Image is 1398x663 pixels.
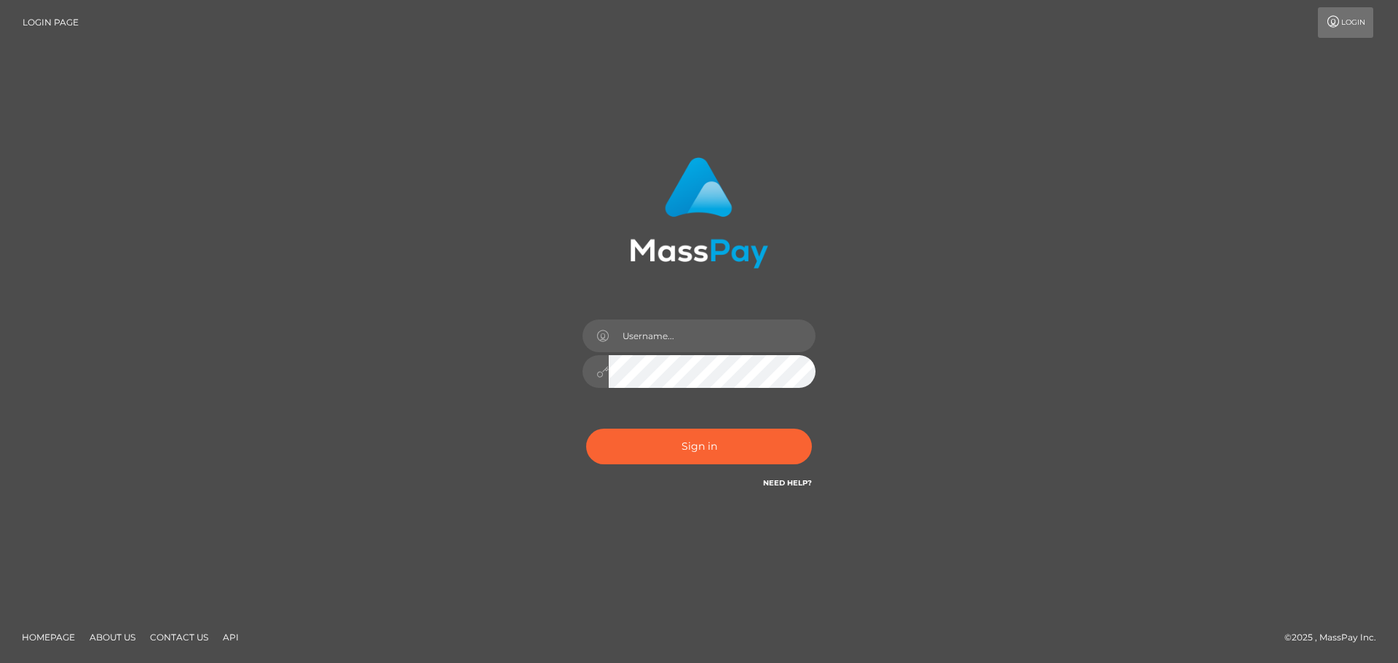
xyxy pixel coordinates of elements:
a: API [217,626,245,648]
a: Login Page [23,7,79,38]
a: Login [1318,7,1373,38]
a: Need Help? [763,478,812,488]
button: Sign in [586,429,812,464]
a: About Us [84,626,141,648]
div: © 2025 , MassPay Inc. [1284,630,1387,646]
input: Username... [609,319,815,352]
a: Contact Us [144,626,214,648]
a: Homepage [16,626,81,648]
img: MassPay Login [630,157,768,269]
